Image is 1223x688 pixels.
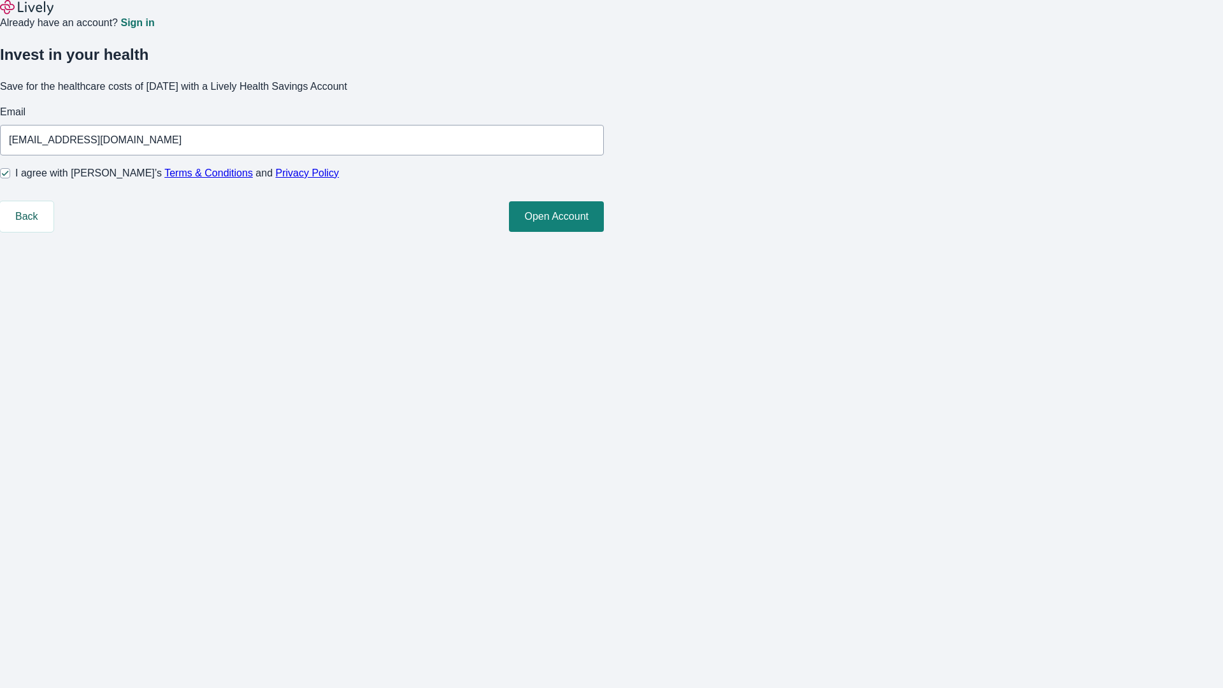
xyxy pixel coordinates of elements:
a: Sign in [120,18,154,28]
span: I agree with [PERSON_NAME]’s and [15,166,339,181]
a: Terms & Conditions [164,168,253,178]
a: Privacy Policy [276,168,340,178]
button: Open Account [509,201,604,232]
